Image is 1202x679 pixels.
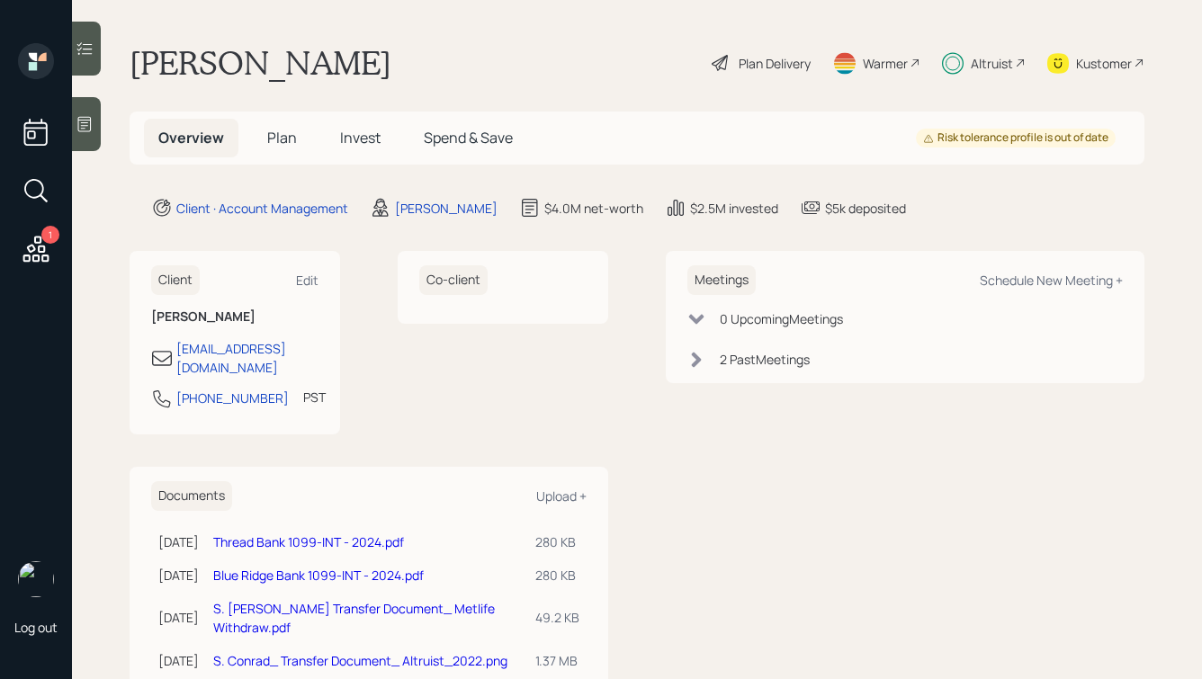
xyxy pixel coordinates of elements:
div: [EMAIL_ADDRESS][DOMAIN_NAME] [176,339,318,377]
span: Overview [158,128,224,147]
div: Upload + [536,487,587,505]
div: Warmer [863,54,908,73]
a: Thread Bank 1099-INT - 2024.pdf [213,533,404,550]
div: 280 KB [535,532,579,551]
h6: Co-client [419,265,488,295]
h6: Client [151,265,200,295]
a: S. [PERSON_NAME] Transfer Document_ Metlife Withdraw.pdf [213,600,495,636]
div: Edit [296,272,318,289]
div: Altruist [971,54,1013,73]
img: hunter_neumayer.jpg [18,561,54,597]
h1: [PERSON_NAME] [130,43,391,83]
div: Log out [14,619,58,636]
div: 1 [41,226,59,244]
h6: Documents [151,481,232,511]
div: 280 KB [535,566,579,585]
div: [DATE] [158,608,199,627]
div: Plan Delivery [739,54,811,73]
div: 49.2 KB [535,608,579,627]
div: [DATE] [158,566,199,585]
div: Risk tolerance profile is out of date [923,130,1108,146]
div: [PERSON_NAME] [395,199,498,218]
div: [DATE] [158,532,199,551]
span: Spend & Save [424,128,513,147]
div: 0 Upcoming Meeting s [720,309,843,328]
span: Invest [340,128,381,147]
div: Kustomer [1076,54,1132,73]
div: $5k deposited [825,199,906,218]
div: PST [303,388,326,407]
a: Blue Ridge Bank 1099-INT - 2024.pdf [213,567,424,584]
div: Client · Account Management [176,199,348,218]
a: S. Conrad_ Transfer Document_ Altruist_2022.png [213,652,507,669]
div: $2.5M invested [690,199,778,218]
h6: Meetings [687,265,756,295]
div: 2 Past Meeting s [720,350,810,369]
div: Schedule New Meeting + [980,272,1123,289]
div: $4.0M net-worth [544,199,643,218]
span: Plan [267,128,297,147]
div: 1.37 MB [535,651,579,670]
div: [PHONE_NUMBER] [176,389,289,407]
div: [DATE] [158,651,199,670]
h6: [PERSON_NAME] [151,309,318,325]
